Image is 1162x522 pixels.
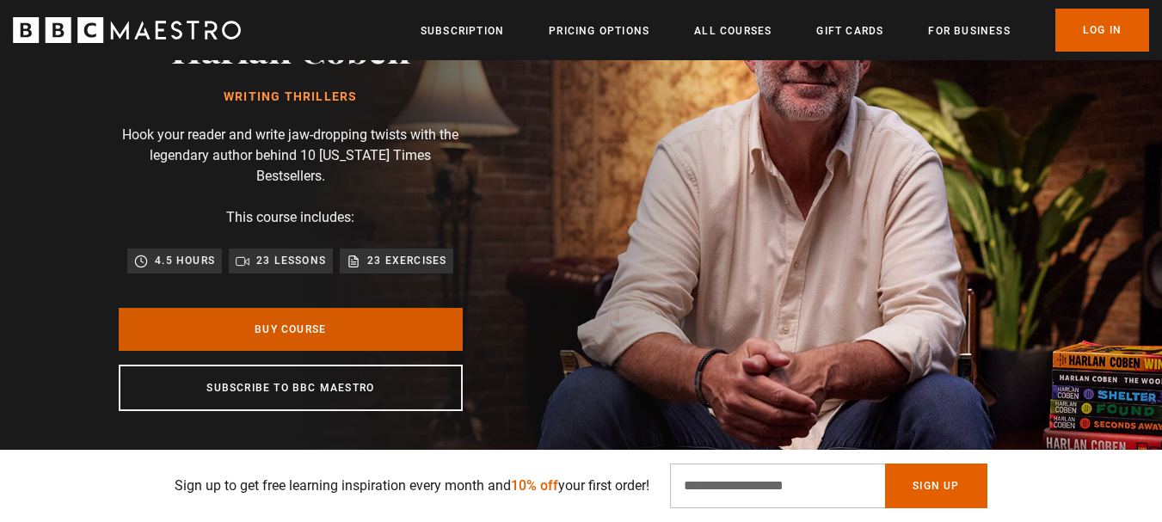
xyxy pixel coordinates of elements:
[119,308,463,351] a: Buy Course
[694,22,772,40] a: All Courses
[155,252,215,269] p: 4.5 hours
[171,26,409,70] h2: Harlan Coben
[171,90,409,104] h1: Writing Thrillers
[256,252,326,269] p: 23 lessons
[175,476,649,496] p: Sign up to get free learning inspiration every month and your first order!
[511,477,558,494] span: 10% off
[119,365,463,411] a: Subscribe to BBC Maestro
[13,17,241,43] svg: BBC Maestro
[1055,9,1149,52] a: Log In
[816,22,883,40] a: Gift Cards
[119,125,463,187] p: Hook your reader and write jaw-dropping twists with the legendary author behind 10 [US_STATE] Tim...
[928,22,1010,40] a: For business
[421,9,1149,52] nav: Primary
[226,207,354,228] p: This course includes:
[885,464,987,508] button: Sign Up
[549,22,649,40] a: Pricing Options
[421,22,504,40] a: Subscription
[367,252,446,269] p: 23 exercises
